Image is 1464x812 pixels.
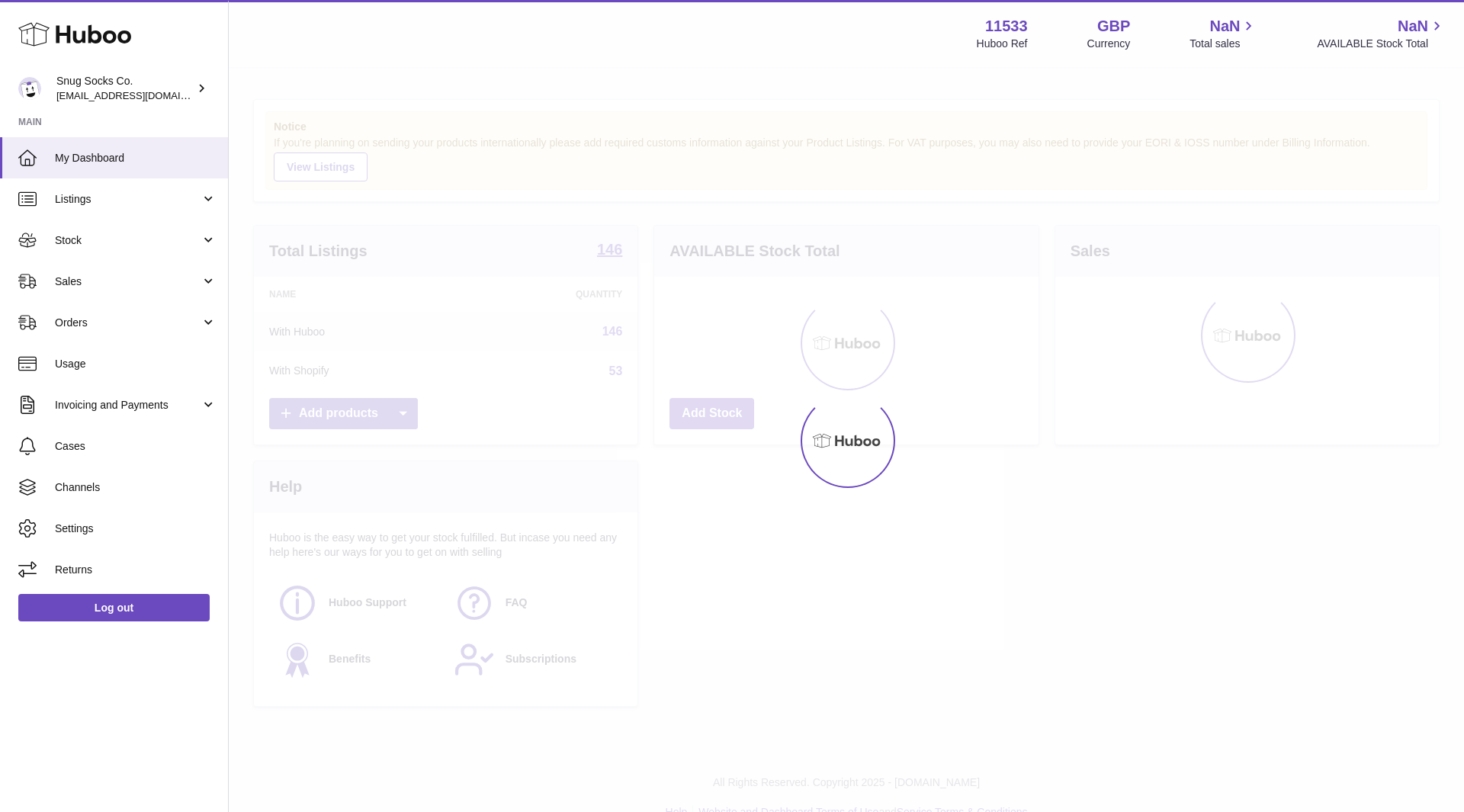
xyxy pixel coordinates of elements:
[985,16,1028,37] strong: 11533
[1189,16,1257,51] a: NaN Total sales
[56,89,224,101] span: [EMAIL_ADDRESS][DOMAIN_NAME]
[55,192,201,207] span: Listings
[18,77,41,100] img: info@snugsocks.co.uk
[1189,37,1257,51] span: Total sales
[1087,37,1131,51] div: Currency
[55,274,201,289] span: Sales
[55,480,217,495] span: Channels
[1317,37,1446,51] span: AVAILABLE Stock Total
[1398,16,1428,37] span: NaN
[1317,16,1446,51] a: NaN AVAILABLE Stock Total
[56,74,194,103] div: Snug Socks Co.
[55,522,217,536] span: Settings
[55,151,217,165] span: My Dashboard
[55,439,217,454] span: Cases
[55,357,217,371] span: Usage
[977,37,1028,51] div: Huboo Ref
[18,594,210,621] a: Log out
[1209,16,1240,37] span: NaN
[1097,16,1130,37] strong: GBP
[55,233,201,248] span: Stock
[55,398,201,412] span: Invoicing and Payments
[55,316,201,330] span: Orders
[55,563,217,577] span: Returns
